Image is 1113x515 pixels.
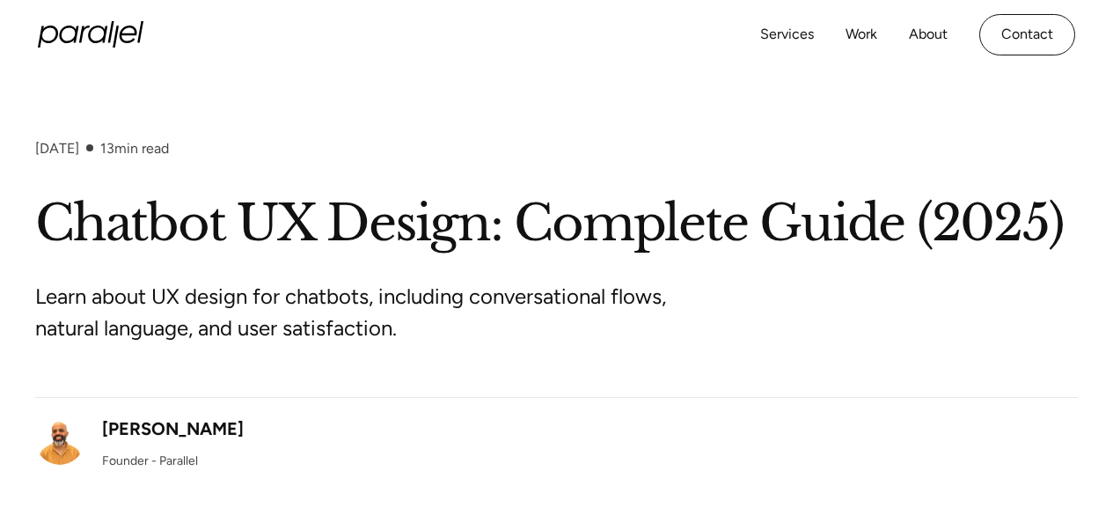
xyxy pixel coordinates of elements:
a: Work [846,22,877,48]
div: min read [100,140,169,157]
a: Contact [979,14,1075,55]
span: 13 [100,140,114,157]
div: [PERSON_NAME] [102,416,244,442]
h1: Chatbot UX Design: Complete Guide (2025) [35,192,1078,256]
a: [PERSON_NAME]Founder - Parallel [35,416,244,471]
img: Robin Dhanwani [35,416,84,465]
p: Learn about UX design for chatbots, including conversational flows, natural language, and user sa... [35,281,695,344]
a: home [38,21,143,48]
div: Founder - Parallel [102,452,198,470]
div: [DATE] [35,140,79,157]
a: Services [760,22,814,48]
a: About [909,22,948,48]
